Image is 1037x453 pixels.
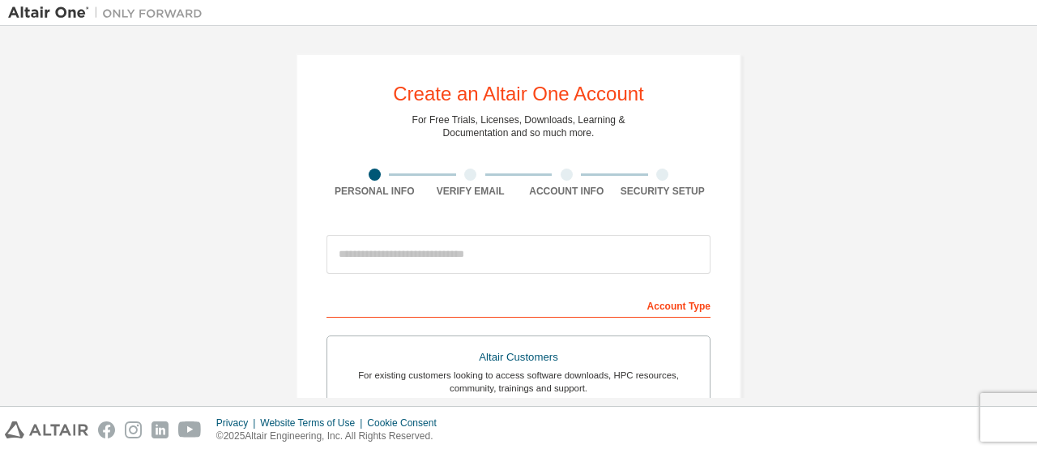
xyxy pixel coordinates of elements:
[216,429,446,443] p: © 2025 Altair Engineering, Inc. All Rights Reserved.
[518,185,615,198] div: Account Info
[615,185,711,198] div: Security Setup
[326,185,423,198] div: Personal Info
[8,5,211,21] img: Altair One
[337,346,700,369] div: Altair Customers
[125,421,142,438] img: instagram.svg
[98,421,115,438] img: facebook.svg
[337,369,700,395] div: For existing customers looking to access software downloads, HPC resources, community, trainings ...
[216,417,260,429] div: Privacy
[367,417,446,429] div: Cookie Consent
[412,113,625,139] div: For Free Trials, Licenses, Downloads, Learning & Documentation and so much more.
[260,417,367,429] div: Website Terms of Use
[5,421,88,438] img: altair_logo.svg
[178,421,202,438] img: youtube.svg
[151,421,169,438] img: linkedin.svg
[393,84,644,104] div: Create an Altair One Account
[326,292,711,318] div: Account Type
[423,185,519,198] div: Verify Email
